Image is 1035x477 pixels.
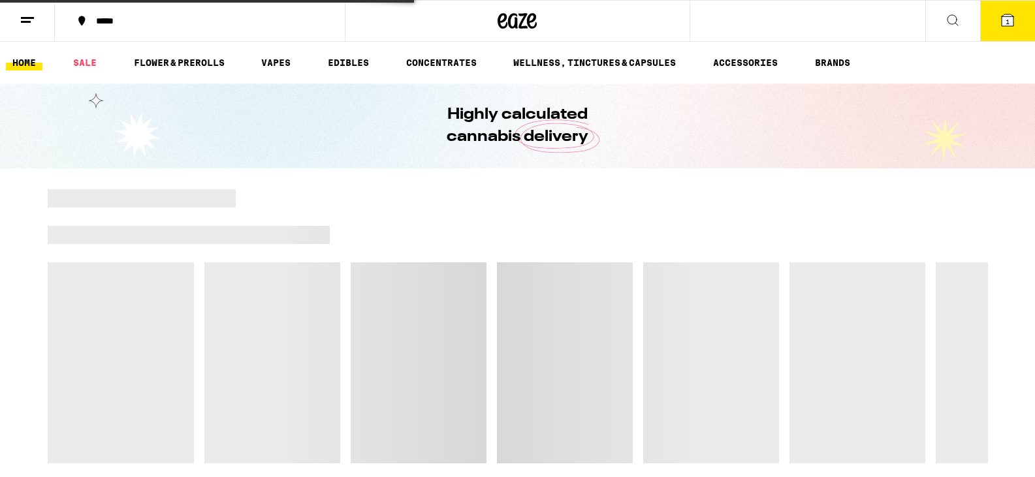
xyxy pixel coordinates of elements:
a: BRANDS [808,55,857,70]
button: 1 [980,1,1035,41]
a: SALE [67,55,103,70]
a: FLOWER & PREROLLS [127,55,231,70]
a: HOME [6,55,42,70]
span: 1 [1006,18,1010,25]
a: VAPES [255,55,297,70]
a: EDIBLES [321,55,375,70]
h1: Highly calculated cannabis delivery [410,104,626,148]
a: WELLNESS, TINCTURES & CAPSULES [507,55,682,70]
a: ACCESSORIES [707,55,784,70]
a: CONCENTRATES [400,55,483,70]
